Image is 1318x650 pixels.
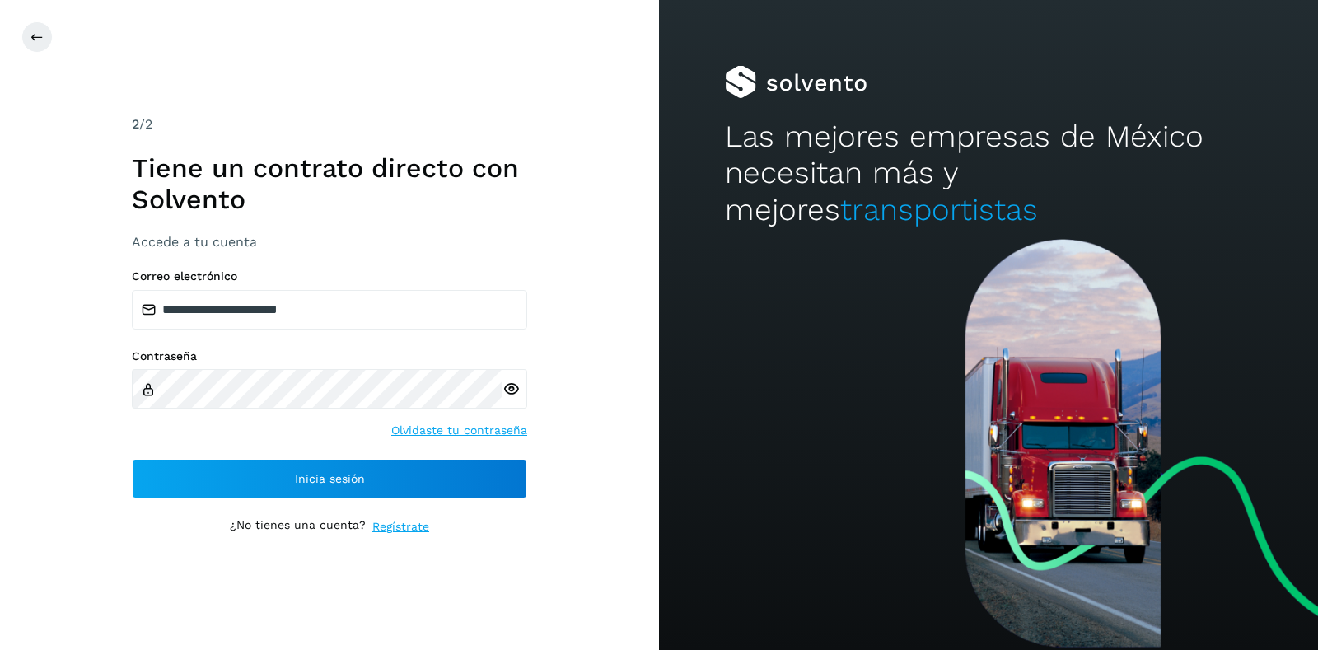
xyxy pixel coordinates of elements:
label: Correo electrónico [132,269,527,283]
span: transportistas [840,192,1038,227]
h2: Las mejores empresas de México necesitan más y mejores [725,119,1252,228]
div: /2 [132,115,527,134]
h3: Accede a tu cuenta [132,234,527,250]
label: Contraseña [132,349,527,363]
span: Inicia sesión [295,473,365,484]
button: Inicia sesión [132,459,527,498]
span: 2 [132,116,139,132]
a: Regístrate [372,518,429,535]
h1: Tiene un contrato directo con Solvento [132,152,527,216]
p: ¿No tienes una cuenta? [230,518,366,535]
a: Olvidaste tu contraseña [391,422,527,439]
